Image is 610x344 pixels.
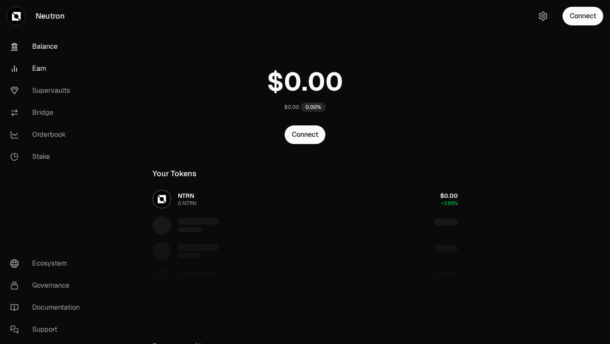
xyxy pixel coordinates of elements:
a: Bridge [3,102,91,124]
button: Connect [285,125,325,144]
a: Balance [3,36,91,58]
div: Your Tokens [152,168,197,180]
a: Orderbook [3,124,91,146]
a: Stake [3,146,91,168]
a: Governance [3,275,91,297]
a: Earn [3,58,91,80]
a: Supervaults [3,80,91,102]
a: Ecosystem [3,252,91,275]
div: $0.00 [284,104,299,111]
a: Support [3,319,91,341]
div: 0.00% [301,103,326,112]
a: Documentation [3,297,91,319]
button: Connect [563,7,603,25]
